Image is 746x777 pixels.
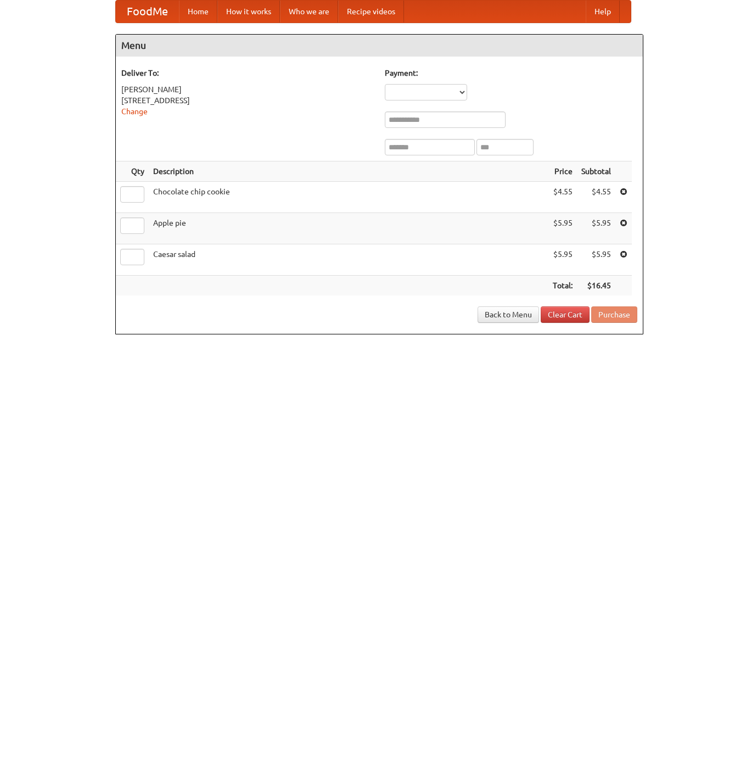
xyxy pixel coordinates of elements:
[577,276,615,296] th: $16.45
[577,182,615,213] td: $4.55
[591,306,637,323] button: Purchase
[586,1,620,23] a: Help
[121,68,374,79] h5: Deliver To:
[338,1,404,23] a: Recipe videos
[149,244,548,276] td: Caesar salad
[478,306,539,323] a: Back to Menu
[116,1,179,23] a: FoodMe
[116,161,149,182] th: Qty
[548,161,577,182] th: Price
[548,244,577,276] td: $5.95
[541,306,590,323] a: Clear Cart
[548,213,577,244] td: $5.95
[116,35,643,57] h4: Menu
[121,95,374,106] div: [STREET_ADDRESS]
[577,244,615,276] td: $5.95
[121,107,148,116] a: Change
[548,182,577,213] td: $4.55
[179,1,217,23] a: Home
[149,161,548,182] th: Description
[149,182,548,213] td: Chocolate chip cookie
[280,1,338,23] a: Who we are
[577,161,615,182] th: Subtotal
[217,1,280,23] a: How it works
[548,276,577,296] th: Total:
[385,68,637,79] h5: Payment:
[149,213,548,244] td: Apple pie
[121,84,374,95] div: [PERSON_NAME]
[577,213,615,244] td: $5.95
